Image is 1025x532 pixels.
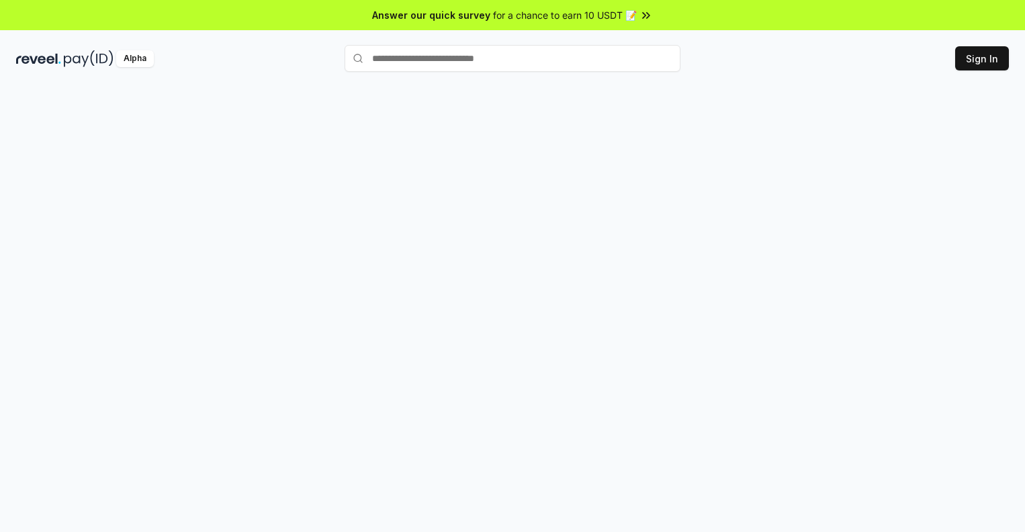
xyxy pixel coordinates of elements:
[64,50,114,67] img: pay_id
[372,8,490,22] span: Answer our quick survey
[955,46,1009,70] button: Sign In
[16,50,61,67] img: reveel_dark
[493,8,637,22] span: for a chance to earn 10 USDT 📝
[116,50,154,67] div: Alpha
